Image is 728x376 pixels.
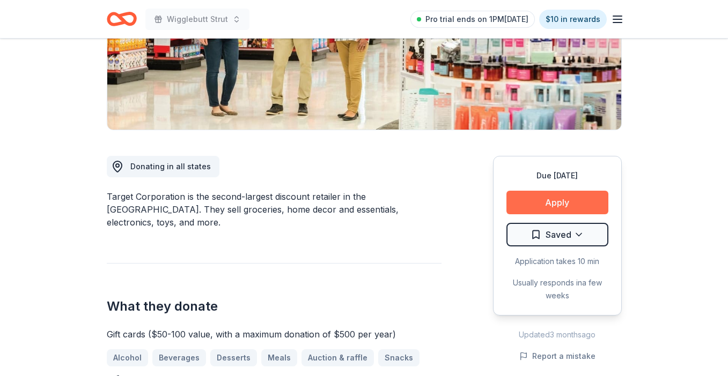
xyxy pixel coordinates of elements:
button: Saved [506,223,608,246]
div: Target Corporation is the second-largest discount retailer in the [GEOGRAPHIC_DATA]. They sell gr... [107,190,442,229]
div: Application takes 10 min [506,255,608,268]
h2: What they donate [107,298,442,315]
a: Alcohol [107,349,148,366]
span: Donating in all states [130,162,211,171]
div: Gift cards ($50-100 value, with a maximum donation of $500 per year) [107,328,442,341]
a: $10 in rewards [539,10,607,29]
a: Auction & raffle [302,349,374,366]
span: Pro trial ends on 1PM[DATE] [425,13,528,26]
button: Wigglebutt Strut [145,9,249,30]
a: Desserts [210,349,257,366]
button: Report a mistake [519,350,595,363]
span: Wigglebutt Strut [167,13,228,26]
a: Meals [261,349,297,366]
a: Beverages [152,349,206,366]
a: Home [107,6,137,32]
div: Due [DATE] [506,169,608,182]
div: Updated 3 months ago [493,328,622,341]
a: Snacks [378,349,420,366]
div: Usually responds in a few weeks [506,276,608,302]
span: Saved [546,228,571,242]
a: Pro trial ends on 1PM[DATE] [410,11,535,28]
button: Apply [506,191,608,214]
